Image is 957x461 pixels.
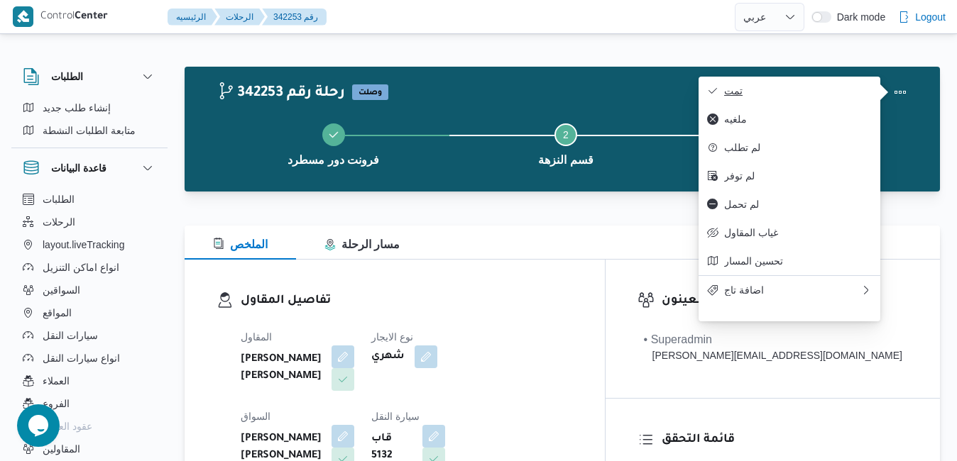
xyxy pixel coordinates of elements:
button: اضافة تاج [699,275,880,304]
h3: تفاصيل المقاول [241,291,573,311]
span: انواع سيارات النقل [43,350,120,367]
button: الطلبات [23,68,156,85]
button: قسم النزهة [449,106,682,180]
h3: الطلبات [51,68,83,85]
button: ملغيه [699,105,880,133]
h2: 342253 رحلة رقم [217,84,345,103]
button: لم توفر [699,162,880,190]
button: Logout [892,3,951,31]
span: سيارات النقل [43,327,98,344]
button: لم تحمل [699,190,880,218]
span: الرحلات [43,213,75,230]
span: layout.liveTracking [43,236,124,253]
span: العملاء [43,372,70,389]
button: تحسين المسار [699,247,880,275]
img: X8yXhbKr1z7QwAAAABJRU5ErkJggg== [13,6,33,27]
span: السواقين [43,282,80,299]
button: المقاولين [17,438,162,460]
b: وصلت [359,89,382,97]
div: [PERSON_NAME][EMAIL_ADDRESS][DOMAIN_NAME] [644,348,902,363]
span: المقاولين [43,440,80,457]
button: متابعة الطلبات النشطة [17,119,162,142]
span: تمت [724,85,872,96]
span: سيارة النقل [371,411,420,422]
span: نوع الايجار [371,331,413,343]
span: فرونت دور مسطرد [288,152,379,169]
button: قاعدة البيانات [23,160,156,177]
span: لم تطلب [724,142,872,153]
span: المواقع [43,304,72,321]
span: إنشاء طلب جديد [43,99,111,116]
button: انواع سيارات النقل [17,347,162,370]
span: 2 [563,129,569,140]
span: وصلت [352,84,388,100]
span: المقاول [241,331,272,343]
button: Actions [886,78,914,106]
span: السواق [241,411,270,422]
span: Logout [915,9,946,26]
button: فرونت دور مسطرد [217,106,449,180]
button: لم تطلب [699,133,880,162]
span: • Superadmin mohamed.nabil@illa.com.eg [644,331,902,363]
div: • Superadmin [644,331,902,348]
h3: قاعدة البيانات [51,160,106,177]
span: لم توفر [724,170,872,182]
span: غياب المقاول [724,227,872,238]
span: تحسين المسار [724,255,872,267]
button: الفروع [17,392,162,415]
svg: Step 1 is complete [328,129,339,140]
h3: قائمة التحقق [662,431,908,450]
button: الرحلات [214,9,265,26]
h3: المعينون [662,291,908,311]
span: انواع اماكن التنزيل [43,259,119,276]
b: [PERSON_NAME] [PERSON_NAME] [241,351,322,385]
span: مسار الرحلة [324,238,400,250]
button: إنشاء طلب جديد [17,96,162,119]
button: فرونت دور مسطرد [682,106,914,180]
button: عقود العملاء [17,415,162,438]
button: الرحلات [17,211,162,233]
iframe: chat widget [14,404,60,447]
button: انواع اماكن التنزيل [17,256,162,279]
span: Dark mode [831,11,885,23]
span: الطلبات [43,191,75,208]
span: اضافة تاج [724,284,860,296]
button: سيارات النقل [17,324,162,347]
button: 342253 رقم [262,9,327,26]
button: العملاء [17,370,162,392]
span: متابعة الطلبات النشطة [43,122,136,139]
button: الرئيسيه [168,9,217,26]
span: لم تحمل [724,199,872,210]
button: layout.liveTracking [17,233,162,256]
button: السواقين [17,279,162,301]
button: تمت [699,77,880,105]
span: قسم النزهة [538,152,593,169]
button: غياب المقاول [699,218,880,247]
button: الطلبات [17,188,162,211]
span: الفروع [43,395,70,412]
span: ملغيه [724,113,872,125]
span: الملخص [213,238,268,250]
button: المواقع [17,301,162,324]
div: الطلبات [11,96,168,148]
b: Center [75,11,108,23]
span: عقود العملاء [43,418,92,435]
b: شهري [371,348,405,365]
